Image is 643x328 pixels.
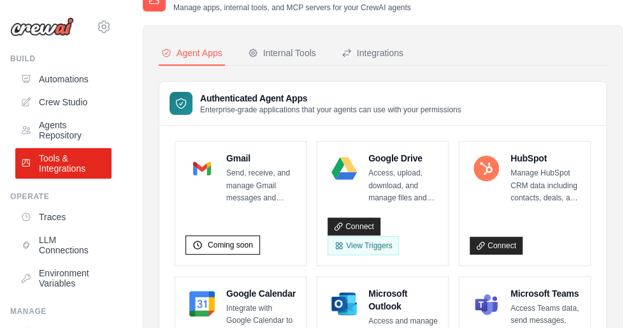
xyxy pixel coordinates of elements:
img: HubSpot Logo [473,156,499,181]
h4: Google Calendar [226,287,296,300]
p: Manage HubSpot CRM data including contacts, deals, and companies. [510,167,580,205]
p: Manage apps, internal tools, and MCP servers for your CrewAI agents [173,3,411,13]
a: LLM Connections [15,230,112,260]
h4: HubSpot [510,152,580,165]
p: Enterprise-grade applications that your agents can use with your permissions [200,105,461,115]
h4: Microsoft Outlook [368,287,438,313]
h4: Gmail [226,152,296,165]
button: Agent Apps [159,41,225,66]
img: Microsoft Outlook Logo [331,291,357,317]
span: Coming soon [208,240,253,250]
p: Access, upload, download, and manage files and folders in Google Drive. [368,167,438,205]
button: Internal Tools [245,41,319,66]
h4: Google Drive [368,152,438,165]
div: Build [10,54,112,64]
a: Connect [328,218,380,235]
div: Integrations [342,47,403,59]
img: Google Drive Logo [331,156,357,181]
h3: Authenticated Agent Apps [200,92,461,105]
img: Microsoft Teams Logo [473,291,499,317]
a: Connect [470,237,523,255]
img: Gmail Logo [189,156,215,181]
a: Agents Repository [15,115,112,145]
: View Triggers [328,236,399,255]
a: Crew Studio [15,92,112,112]
div: Operate [10,191,112,202]
div: Agent Apps [161,47,222,59]
a: Traces [15,207,112,227]
img: Logo [10,17,74,36]
a: Automations [15,69,112,89]
a: Tools & Integrations [15,148,112,179]
a: Environment Variables [15,263,112,294]
div: Internal Tools [248,47,316,59]
img: Google Calendar Logo [189,291,215,317]
div: Manage [10,306,112,317]
button: Integrations [339,41,406,66]
h4: Microsoft Teams [510,287,580,300]
p: Send, receive, and manage Gmail messages and email settings. [226,167,296,205]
